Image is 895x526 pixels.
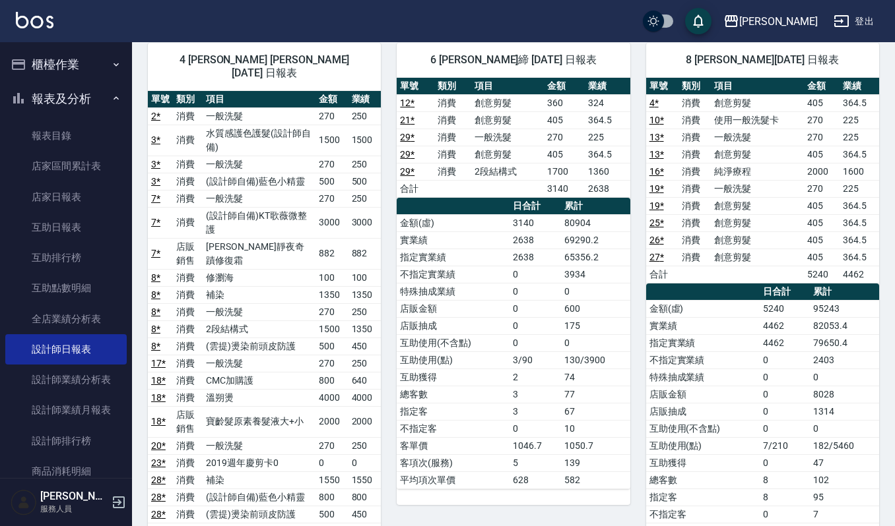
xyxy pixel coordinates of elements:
td: 0 [561,334,630,351]
th: 金額 [315,91,348,108]
td: 合計 [397,180,434,197]
th: 單號 [397,78,434,95]
td: 消費 [679,163,711,180]
th: 金額 [804,78,840,95]
td: 4462 [760,334,810,351]
td: 100 [315,269,348,286]
td: 8 [760,488,810,506]
td: 消費 [679,197,711,214]
td: 消費 [173,337,203,355]
td: 消費 [173,437,203,454]
td: 1314 [810,403,879,420]
td: 一般洗髮 [203,190,315,207]
td: 1350 [348,286,381,303]
td: 消費 [173,173,203,190]
td: 450 [348,506,381,523]
td: 600 [561,300,630,317]
td: 225 [840,180,879,197]
td: 628 [510,471,561,488]
td: 882 [315,238,348,269]
td: (雲提)燙染前頭皮防護 [203,506,315,523]
td: 消費 [173,286,203,303]
td: 5240 [804,266,840,283]
td: 405 [804,197,840,214]
td: 溫朔燙 [203,389,315,406]
td: 創意剪髮 [471,146,544,163]
td: 270 [315,107,348,125]
td: 店販抽成 [397,317,510,334]
td: 消費 [173,125,203,156]
td: 405 [804,231,840,248]
div: [PERSON_NAME] [739,13,818,30]
td: 消費 [679,146,711,163]
td: 0 [760,351,810,368]
td: 364.5 [840,231,879,248]
td: 創意剪髮 [471,94,544,111]
td: 250 [348,437,381,454]
td: 175 [561,317,630,334]
img: Person [11,489,37,515]
td: 500 [315,337,348,355]
td: 消費 [173,207,203,238]
td: 95 [810,488,879,506]
td: 2638 [585,180,630,197]
td: 互助使用(不含點) [646,420,760,437]
button: 櫃檯作業 [5,47,127,82]
td: 創意剪髮 [471,111,544,129]
td: 360 [544,94,585,111]
th: 單號 [148,91,173,108]
p: 服務人員 [40,503,108,515]
td: 0 [760,386,810,403]
td: 0 [348,454,381,471]
td: 消費 [434,129,471,146]
th: 日合計 [760,283,810,301]
td: 寶齡髮原素養髮液大+小 [203,406,315,437]
a: 設計師排行榜 [5,426,127,456]
td: 3000 [348,207,381,238]
td: 250 [348,190,381,207]
td: 1050.7 [561,437,630,454]
td: 324 [585,94,630,111]
td: 250 [348,355,381,372]
td: 0 [760,454,810,471]
td: 640 [348,372,381,389]
a: 設計師業績月報表 [5,395,127,425]
th: 累計 [561,198,630,215]
td: 互助使用(不含點) [397,334,510,351]
td: 創意剪髮 [711,94,803,111]
td: 225 [585,129,630,146]
td: 一般洗髮 [711,129,803,146]
td: 客單價 [397,437,510,454]
th: 金額 [544,78,585,95]
td: 1500 [348,125,381,156]
td: 0 [760,506,810,523]
td: 69290.2 [561,231,630,248]
td: 0 [510,420,561,437]
td: 364.5 [840,94,879,111]
td: 882 [348,238,381,269]
td: 0 [510,283,561,300]
td: 74 [561,368,630,386]
td: 1550 [315,471,348,488]
td: 139 [561,454,630,471]
td: (設計師自備)藍色小精靈 [203,173,315,190]
td: 405 [804,94,840,111]
td: 創意剪髮 [711,248,803,266]
th: 項目 [711,78,803,95]
td: 消費 [173,372,203,389]
td: 2 [510,368,561,386]
td: 特殊抽成業績 [397,283,510,300]
td: 2000 [315,406,348,437]
td: 創意剪髮 [711,146,803,163]
td: 消費 [173,471,203,488]
td: 消費 [173,156,203,173]
td: 指定實業績 [646,334,760,351]
td: 0 [510,266,561,283]
h5: [PERSON_NAME] [40,490,108,503]
td: 270 [804,129,840,146]
th: 日合計 [510,198,561,215]
td: 3140 [510,214,561,231]
td: 消費 [434,163,471,180]
th: 業績 [840,78,879,95]
td: 250 [348,156,381,173]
